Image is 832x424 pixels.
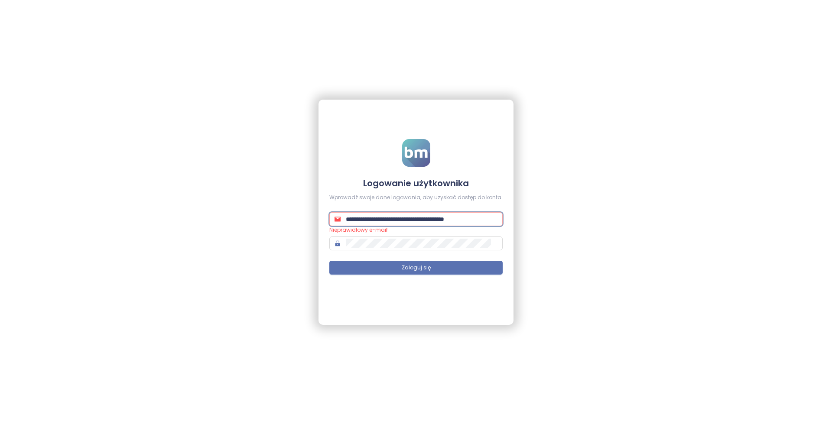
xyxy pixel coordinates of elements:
[402,139,430,167] img: logo
[329,177,503,189] h4: Logowanie użytkownika
[329,194,503,202] div: Wprowadź swoje dane logowania, aby uzyskać dostęp do konta.
[402,264,431,272] span: Zaloguj się
[335,216,341,222] span: mail
[329,261,503,275] button: Zaloguj się
[335,240,341,246] span: lock
[329,226,503,234] div: Nieprawidłowy e-mail!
